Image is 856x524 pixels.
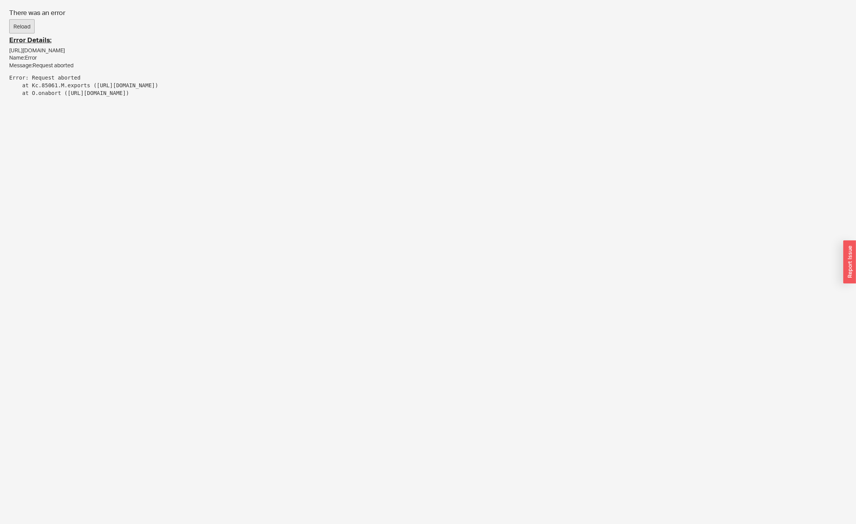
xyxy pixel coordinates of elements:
div: Name: Error [9,54,847,62]
h3: Error Details: [9,37,847,43]
pre: Error: Request aborted at Kc.85061.M.exports ([URL][DOMAIN_NAME]) at O.onabort ([URL][DOMAIN_NAME]) [9,74,847,97]
button: Reload [9,19,35,34]
div: Message: Request aborted [9,62,847,69]
div: [URL][DOMAIN_NAME] [9,47,847,54]
h3: There was an error [9,9,847,16]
